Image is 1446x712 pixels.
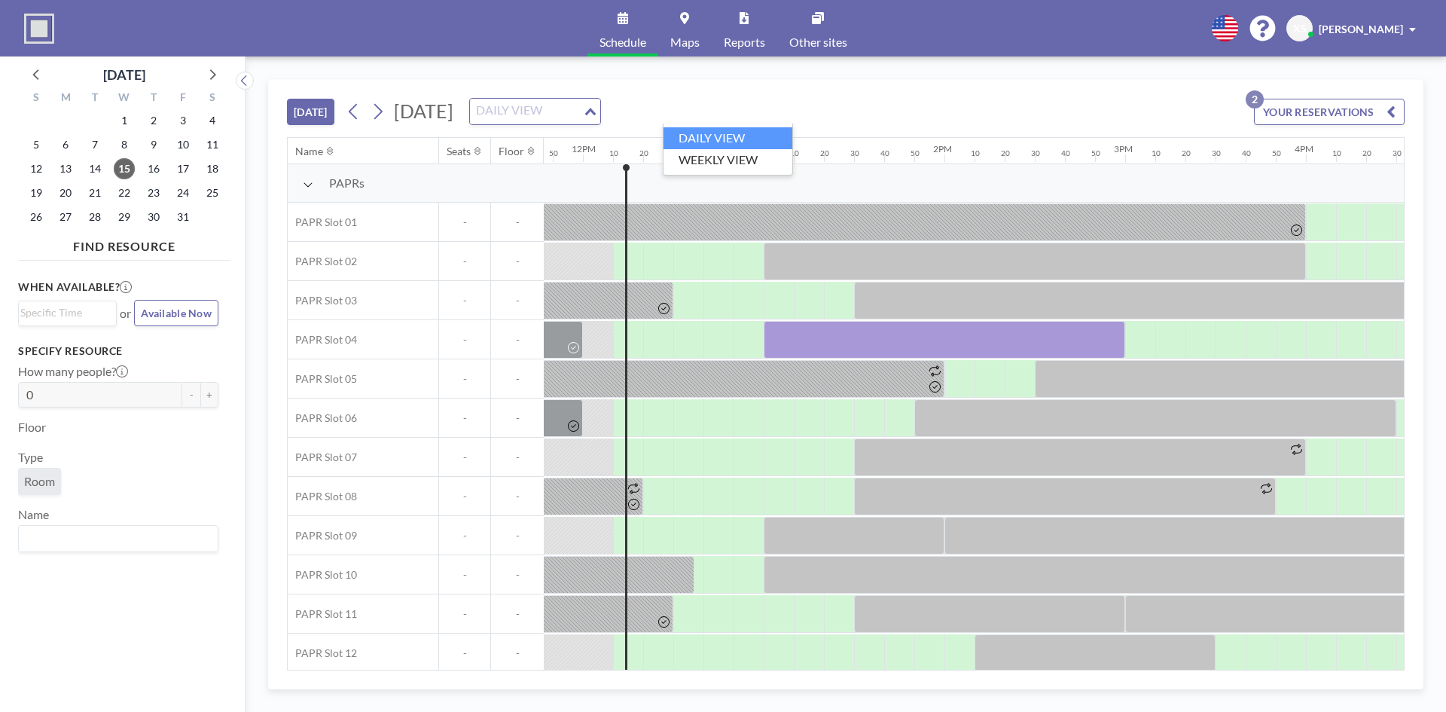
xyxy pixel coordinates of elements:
[18,364,128,379] label: How many people?
[141,307,212,319] span: Available Now
[18,507,49,522] label: Name
[288,646,357,660] span: PAPR Slot 12
[168,89,197,108] div: F
[491,529,544,542] span: -
[670,148,679,158] div: 30
[114,158,135,179] span: Wednesday, October 15, 2025
[110,89,139,108] div: W
[491,372,544,386] span: -
[470,99,600,124] div: Search for option
[439,255,490,268] span: -
[439,372,490,386] span: -
[971,148,980,158] div: 10
[1393,148,1402,158] div: 30
[1295,143,1313,154] div: 4PM
[1246,90,1264,108] p: 2
[471,102,581,121] input: Search for option
[172,134,194,155] span: Friday, October 10, 2025
[114,182,135,203] span: Wednesday, October 22, 2025
[202,182,223,203] span: Saturday, October 25, 2025
[609,148,618,158] div: 10
[439,568,490,582] span: -
[24,14,54,44] img: organization-logo
[439,451,490,464] span: -
[18,233,230,254] h4: FIND RESOURCE
[200,382,218,408] button: +
[288,333,357,347] span: PAPR Slot 04
[84,158,105,179] span: Tuesday, October 14, 2025
[20,304,108,321] input: Search for option
[114,134,135,155] span: Wednesday, October 8, 2025
[670,36,700,48] span: Maps
[730,148,739,158] div: 50
[572,143,596,154] div: 12PM
[439,646,490,660] span: -
[287,99,334,125] button: [DATE]
[26,182,47,203] span: Sunday, October 19, 2025
[288,529,357,542] span: PAPR Slot 09
[143,134,164,155] span: Thursday, October 9, 2025
[933,143,952,154] div: 2PM
[499,145,524,158] div: Floor
[288,451,357,464] span: PAPR Slot 07
[172,158,194,179] span: Friday, October 17, 2025
[491,568,544,582] span: -
[134,300,218,326] button: Available Now
[752,143,771,154] div: 1PM
[288,607,357,621] span: PAPR Slot 11
[288,490,357,503] span: PAPR Slot 08
[1212,148,1221,158] div: 30
[491,490,544,503] span: -
[439,490,490,503] span: -
[1362,148,1371,158] div: 20
[288,215,357,229] span: PAPR Slot 01
[55,206,76,228] span: Monday, October 27, 2025
[26,206,47,228] span: Sunday, October 26, 2025
[1254,99,1405,125] button: YOUR RESERVATIONS2
[288,568,357,582] span: PAPR Slot 10
[639,148,648,158] div: 20
[19,301,116,324] div: Search for option
[790,148,799,158] div: 10
[439,294,490,307] span: -
[491,451,544,464] span: -
[202,134,223,155] span: Saturday, October 11, 2025
[1272,148,1281,158] div: 50
[911,148,920,158] div: 50
[55,158,76,179] span: Monday, October 13, 2025
[26,134,47,155] span: Sunday, October 5, 2025
[850,148,859,158] div: 30
[1332,148,1341,158] div: 10
[18,344,218,358] h3: Specify resource
[51,89,81,108] div: M
[491,255,544,268] span: -
[114,110,135,131] span: Wednesday, October 1, 2025
[1242,148,1251,158] div: 40
[81,89,110,108] div: T
[197,89,227,108] div: S
[1182,148,1191,158] div: 20
[880,148,889,158] div: 40
[394,99,453,122] span: [DATE]
[139,89,168,108] div: T
[55,182,76,203] span: Monday, October 20, 2025
[491,646,544,660] span: -
[20,529,209,549] input: Search for option
[18,420,46,435] label: Floor
[700,148,709,158] div: 40
[288,411,357,425] span: PAPR Slot 06
[1114,143,1133,154] div: 3PM
[329,176,365,191] span: PAPRs
[55,134,76,155] span: Monday, October 6, 2025
[295,145,323,158] div: Name
[1001,148,1010,158] div: 20
[599,36,646,48] span: Schedule
[1091,148,1100,158] div: 50
[1152,148,1161,158] div: 10
[288,255,357,268] span: PAPR Slot 02
[491,411,544,425] span: -
[491,607,544,621] span: -
[1293,22,1307,35] span: XS
[22,89,51,108] div: S
[1061,148,1070,158] div: 40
